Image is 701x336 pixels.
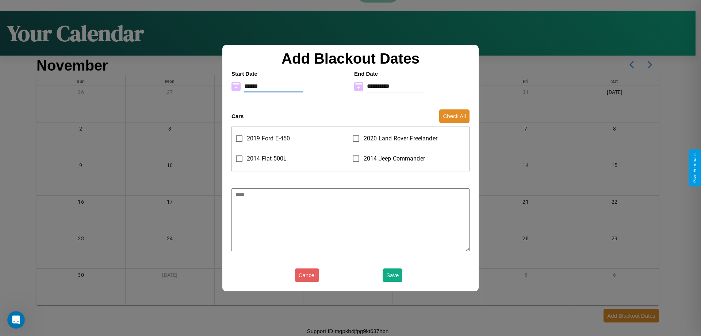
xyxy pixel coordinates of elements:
h4: Start Date [231,71,347,77]
div: Give Feedback [692,153,697,183]
button: Check All [439,109,470,123]
h2: Add Blackout Dates [228,50,473,67]
span: 2020 Land Rover Freelander [364,134,437,143]
iframe: Intercom live chat [7,311,25,329]
h4: End Date [354,71,470,77]
button: Save [383,268,402,282]
button: Cancel [295,268,319,282]
span: 2014 Jeep Commander [364,154,425,163]
h4: Cars [231,113,244,119]
span: 2014 Fiat 500L [247,154,287,163]
span: 2019 Ford E-450 [247,134,290,143]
